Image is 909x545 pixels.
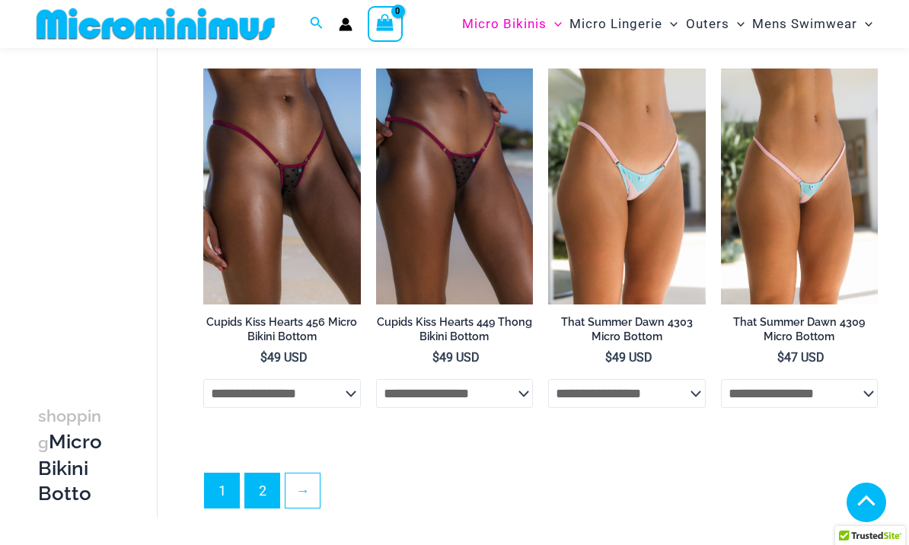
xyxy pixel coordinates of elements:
[566,5,681,43] a: Micro LingerieMenu ToggleMenu Toggle
[458,5,566,43] a: Micro BikinisMenu ToggleMenu Toggle
[682,5,748,43] a: OutersMenu ToggleMenu Toggle
[203,69,360,304] a: Cupids Kiss Hearts 456 Micro 01Cupids Kiss Hearts 323 Underwire Top 456 Micro 06Cupids Kiss Heart...
[748,5,876,43] a: Mens SwimwearMenu ToggleMenu Toggle
[260,350,267,365] span: $
[548,315,705,349] a: That Summer Dawn 4303 Micro Bottom
[203,315,360,349] a: Cupids Kiss Hearts 456 Micro Bikini Bottom
[203,69,360,304] img: Cupids Kiss Hearts 456 Micro 01
[605,350,612,365] span: $
[376,69,533,304] a: Cupids Kiss Hearts 449 Thong 01Cupids Kiss Hearts 323 Underwire Top 449 Thong 05Cupids Kiss Heart...
[285,473,320,508] a: →
[38,403,104,533] h3: Micro Bikini Bottoms
[569,5,662,43] span: Micro Lingerie
[548,69,705,304] a: That Summer Dawn 4303 Micro 01That Summer Dawn 3063 Tri Top 4303 Micro 05That Summer Dawn 3063 Tr...
[721,315,878,343] h2: That Summer Dawn 4309 Micro Bottom
[205,473,239,508] span: Page 1
[260,350,308,365] bdi: 49 USD
[548,69,705,304] img: That Summer Dawn 4303 Micro 01
[38,51,175,355] iframe: TrustedSite Certified
[368,6,403,41] a: View Shopping Cart, empty
[203,315,360,343] h2: Cupids Kiss Hearts 456 Micro Bikini Bottom
[721,69,878,304] img: That Summer Dawn 4309 Micro 02
[376,315,533,349] a: Cupids Kiss Hearts 449 Thong Bikini Bottom
[547,5,562,43] span: Menu Toggle
[38,406,101,452] span: shopping
[686,5,729,43] span: Outers
[245,473,279,508] a: Page 2
[432,350,439,365] span: $
[203,473,878,517] nav: Product Pagination
[721,69,878,304] a: That Summer Dawn 4309 Micro 02That Summer Dawn 4309 Micro 01That Summer Dawn 4309 Micro 01
[462,5,547,43] span: Micro Bikinis
[857,5,872,43] span: Menu Toggle
[548,315,705,343] h2: That Summer Dawn 4303 Micro Bottom
[310,14,324,33] a: Search icon link
[777,350,784,365] span: $
[605,350,652,365] bdi: 49 USD
[376,315,533,343] h2: Cupids Kiss Hearts 449 Thong Bikini Bottom
[729,5,745,43] span: Menu Toggle
[662,5,678,43] span: Menu Toggle
[777,350,824,365] bdi: 47 USD
[721,315,878,349] a: That Summer Dawn 4309 Micro Bottom
[30,7,281,41] img: MM SHOP LOGO FLAT
[432,350,480,365] bdi: 49 USD
[339,18,352,31] a: Account icon link
[456,2,879,46] nav: Site Navigation
[376,69,533,304] img: Cupids Kiss Hearts 449 Thong 01
[752,5,857,43] span: Mens Swimwear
